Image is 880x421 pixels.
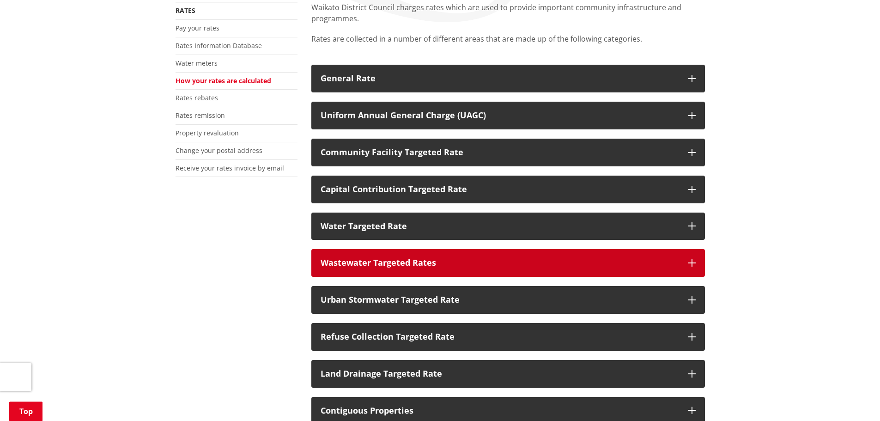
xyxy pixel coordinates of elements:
button: Uniform Annual General Charge (UAGC) [311,102,705,129]
div: Contiguous Properties [321,406,679,415]
div: Capital Contribution Targeted Rate [321,185,679,194]
div: Wastewater Targeted Rates [321,258,679,268]
a: Top [9,402,42,421]
div: Uniform Annual General Charge (UAGC) [321,111,679,120]
iframe: Messenger Launcher [838,382,871,415]
a: Rates [176,6,195,15]
a: Pay your rates [176,24,219,32]
p: Rates are collected in a number of different areas that are made up of the following categories. [311,33,705,55]
a: Rates remission [176,111,225,120]
div: Urban Stormwater Targeted Rate [321,295,679,305]
button: General Rate [311,65,705,92]
a: Water meters [176,59,218,67]
div: Community Facility Targeted Rate [321,148,679,157]
p: Waikato District Council charges rates which are used to provide important community infrastructu... [311,2,705,24]
a: Rates rebates [176,93,218,102]
a: How your rates are calculated [176,76,271,85]
button: Land Drainage Targeted Rate [311,360,705,388]
button: Urban Stormwater Targeted Rate [311,286,705,314]
button: Capital Contribution Targeted Rate [311,176,705,203]
div: General Rate [321,74,679,83]
a: Receive your rates invoice by email [176,164,284,172]
button: Wastewater Targeted Rates [311,249,705,277]
a: Change your postal address [176,146,262,155]
a: Property revaluation [176,128,239,137]
button: Refuse Collection Targeted Rate [311,323,705,351]
div: Refuse Collection Targeted Rate [321,332,679,342]
div: Land Drainage Targeted Rate [321,369,679,378]
a: Rates Information Database [176,41,262,50]
button: Community Facility Targeted Rate [311,139,705,166]
button: Water Targeted Rate [311,213,705,240]
div: Water Targeted Rate [321,222,679,231]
